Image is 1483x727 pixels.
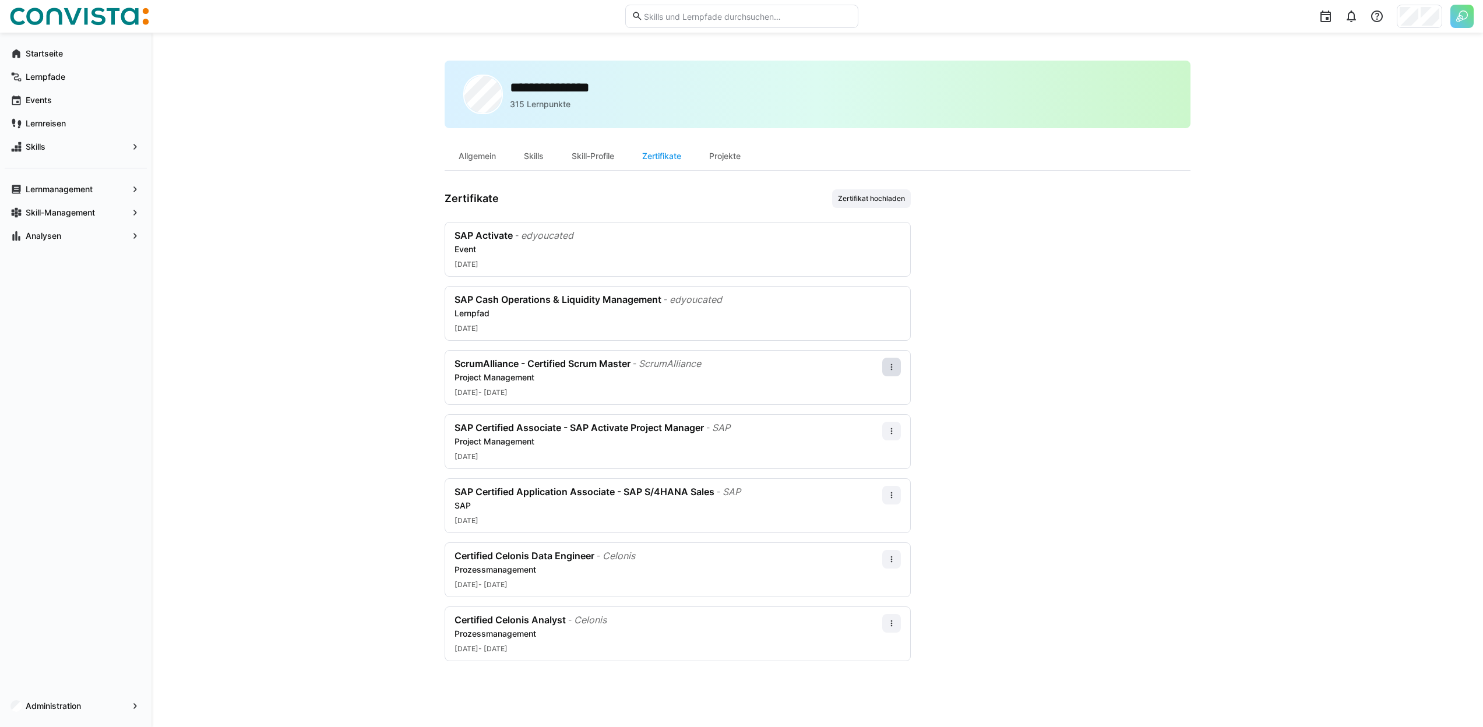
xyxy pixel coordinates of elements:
div: Certified Celonis Analyst [455,614,566,626]
div: SAP [712,422,730,433]
div: [DATE] [455,324,901,333]
div: Projekte [695,142,755,170]
div: [DATE] [455,516,882,525]
div: - [633,358,636,369]
div: SAP [455,500,882,511]
div: [DATE] [455,452,882,461]
div: Celonis [603,550,635,562]
div: Certified Celonis Data Engineer [455,550,594,562]
div: SAP [723,486,741,497]
span: Zertifikat hochladen [837,194,906,203]
div: Skill-Profile [558,142,628,170]
input: Skills und Lernpfade durchsuchen… [643,11,851,22]
div: Prozessmanagement [455,628,882,640]
div: - [664,294,667,305]
div: - [717,486,720,497]
div: Project Management [455,372,882,383]
div: Zertifikate [628,142,695,170]
p: 315 Lernpunkte [510,98,570,110]
div: - [597,550,600,562]
div: - [706,422,710,433]
div: [DATE] - [DATE] [455,388,882,397]
div: - [568,614,572,626]
div: Event [455,243,901,255]
div: [DATE] [455,260,901,269]
div: [DATE] - [DATE] [455,644,882,654]
div: - [515,230,519,241]
div: Prozessmanagement [455,564,882,576]
div: SAP Cash Operations & Liquidity Management [455,294,661,305]
div: Celonis [574,614,607,626]
div: ScrumAlliance - Certified Scrum Master [455,358,630,369]
div: Skills [510,142,558,170]
div: edyoucated [521,230,573,241]
div: SAP Activate [455,230,513,241]
div: Project Management [455,436,882,447]
div: SAP Certified Application Associate - SAP S/4HANA Sales [455,486,714,497]
div: ScrumAlliance [639,358,701,369]
div: SAP Certified Associate - SAP Activate Project Manager [455,422,704,433]
div: Allgemein [445,142,510,170]
div: edyoucated [670,294,722,305]
button: Zertifikat hochladen [832,189,911,208]
h3: Zertifikate [445,192,499,205]
div: [DATE] - [DATE] [455,580,882,590]
div: Lernpfad [455,308,901,319]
